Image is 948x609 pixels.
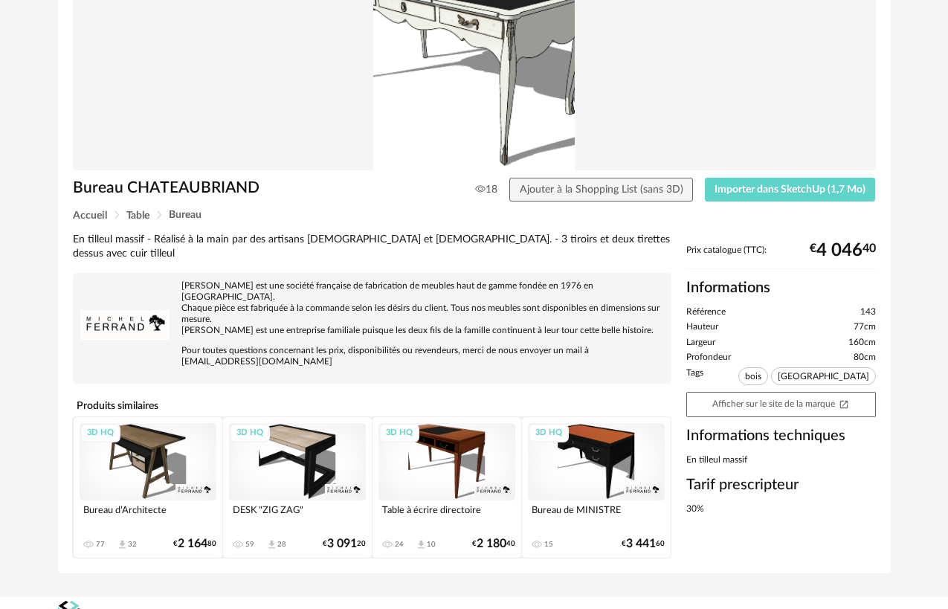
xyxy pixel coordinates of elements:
[73,178,399,198] h1: Bureau CHATEAUBRIAND
[686,278,876,297] h2: Informations
[379,424,419,442] div: 3D HQ
[686,392,876,417] a: Afficher sur le site de la marqueOpen In New icon
[686,454,876,466] div: En tilleul massif
[854,321,876,333] span: 77cm
[705,178,876,202] button: Importer dans SketchUp (1,7 Mo)
[477,539,506,549] span: 2 180
[771,367,876,385] span: [GEOGRAPHIC_DATA]
[80,280,664,336] p: [PERSON_NAME] est une société française de fabrication de meubles haut de gamme fondée en 1976 en...
[509,178,693,202] button: Ajouter à la Shopping List (sans 3D)
[475,183,497,196] span: 18
[860,306,876,318] span: 143
[73,233,671,261] div: En tilleul massif - Réalisé à la main par des artisans [DEMOGRAPHIC_DATA] et [DEMOGRAPHIC_DATA]. ...
[686,475,876,494] h3: Tarif prescripteur
[395,540,404,549] div: 24
[178,539,207,549] span: 2 164
[323,539,366,549] div: € 20
[96,540,105,549] div: 77
[327,539,357,549] span: 3 091
[73,396,671,416] h4: Produits similaires
[427,540,436,549] div: 10
[686,337,715,349] span: Largeur
[738,367,768,385] span: bois
[74,417,222,558] a: 3D HQ Bureau d’Architecte 77 Download icon 32 €2 16480
[128,540,137,549] div: 32
[266,539,277,550] span: Download icon
[117,539,128,550] span: Download icon
[686,321,718,333] span: Hauteur
[529,424,569,442] div: 3D HQ
[622,539,665,549] div: € 60
[80,280,170,370] img: brand logo
[223,417,372,558] a: 3D HQ DESK "ZIG ZAG" 59 Download icon 28 €3 09120
[686,503,876,515] div: 30%
[229,500,366,530] div: DESK "ZIG ZAG"
[686,352,731,364] span: Profondeur
[810,245,876,256] div: € 40
[373,417,521,558] a: 3D HQ Table à écrire directoire 24 Download icon 10 €2 18040
[848,337,876,349] span: 160cm
[80,424,120,442] div: 3D HQ
[626,539,656,549] span: 3 441
[126,210,149,221] span: Table
[472,539,515,549] div: € 40
[839,399,849,408] span: Open In New icon
[73,210,107,221] span: Accueil
[686,306,726,318] span: Référence
[416,539,427,550] span: Download icon
[854,352,876,364] span: 80cm
[686,426,876,445] h3: Informations techniques
[544,540,553,549] div: 15
[686,367,703,388] span: Tags
[245,540,254,549] div: 59
[520,184,683,195] span: Ajouter à la Shopping List (sans 3D)
[522,417,671,558] a: 3D HQ Bureau de MINISTRE 15 €3 44160
[230,424,270,442] div: 3D HQ
[73,210,876,221] div: Breadcrumb
[80,345,664,367] p: Pour toutes questions concernant les prix, disponibilités ou revendeurs, merci de nous envoyer un...
[686,245,876,269] div: Prix catalogue (TTC):
[528,500,665,530] div: Bureau de MINISTRE
[277,540,286,549] div: 28
[173,539,216,549] div: € 80
[169,210,201,220] span: Bureau
[715,184,865,195] span: Importer dans SketchUp (1,7 Mo)
[80,500,216,530] div: Bureau d’Architecte
[816,245,862,256] span: 4 046
[378,500,515,530] div: Table à écrire directoire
